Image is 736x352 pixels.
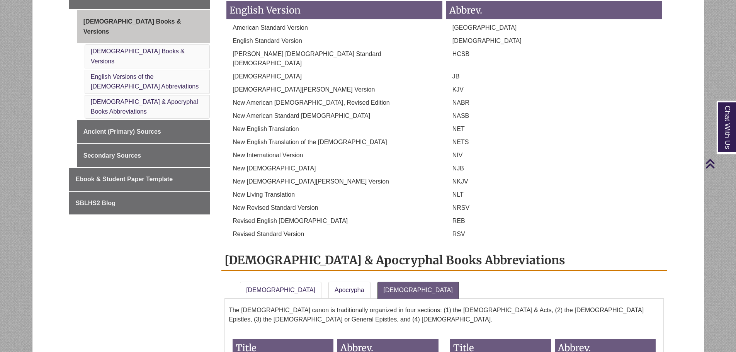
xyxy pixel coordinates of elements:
[446,98,662,107] p: NABR
[446,190,662,199] p: NLT
[91,73,199,90] a: English Versions of the [DEMOGRAPHIC_DATA] Abbreviations
[446,124,662,134] p: NET
[77,120,210,143] a: Ancient (Primary) Sources
[69,192,210,215] a: SBLHS2 Blog
[226,230,442,239] p: Revised Standard Version
[328,282,371,299] a: Apocrypha
[77,144,210,167] a: Secondary Sources
[226,151,442,160] p: New International Version
[77,10,210,43] a: [DEMOGRAPHIC_DATA] Books & Versions
[226,111,442,121] p: New American Standard [DEMOGRAPHIC_DATA]
[446,230,662,239] p: RSV
[91,48,185,65] a: [DEMOGRAPHIC_DATA] Books & Versions
[226,36,442,46] p: English Standard Version
[226,72,442,81] p: [DEMOGRAPHIC_DATA]
[226,203,442,213] p: New Revised Standard Version
[229,303,660,327] p: The [DEMOGRAPHIC_DATA] canon is traditionally organized in four sections: (1) the [DEMOGRAPHIC_DA...
[226,138,442,147] p: New English Translation of the [DEMOGRAPHIC_DATA]
[377,282,459,299] a: [DEMOGRAPHIC_DATA]
[446,151,662,160] p: NIV
[76,200,116,206] span: SBLHS2 Blog
[226,190,442,199] p: New Living Translation
[69,168,210,191] a: Ebook & Student Paper Template
[446,203,662,213] p: NRSV
[226,85,442,94] p: [DEMOGRAPHIC_DATA][PERSON_NAME] Version
[240,282,321,299] a: [DEMOGRAPHIC_DATA]
[226,98,442,107] p: New American [DEMOGRAPHIC_DATA], Revised Edition
[446,177,662,186] p: NKJV
[226,124,442,134] p: New English Translation
[226,49,442,68] p: [PERSON_NAME] [DEMOGRAPHIC_DATA] Standard [DEMOGRAPHIC_DATA]
[76,176,173,182] span: Ebook & Student Paper Template
[446,216,662,226] p: REB
[705,158,734,169] a: Back to Top
[226,1,442,19] h3: English Version
[446,111,662,121] p: NASB
[446,1,662,19] h3: Abbrev.
[226,164,442,173] p: New [DEMOGRAPHIC_DATA]
[446,49,662,59] p: HCSB
[446,138,662,147] p: NETS
[221,250,667,271] h2: [DEMOGRAPHIC_DATA] & Apocryphal Books Abbreviations
[91,99,198,115] a: [DEMOGRAPHIC_DATA] & Apocryphal Books Abbreviations
[446,85,662,94] p: KJV
[226,23,442,32] p: American Standard Version
[446,72,662,81] p: JB
[226,216,442,226] p: Revised English [DEMOGRAPHIC_DATA]
[226,177,442,186] p: New [DEMOGRAPHIC_DATA][PERSON_NAME] Version
[446,164,662,173] p: NJB
[446,36,662,46] p: [DEMOGRAPHIC_DATA]
[446,23,662,32] p: [GEOGRAPHIC_DATA]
